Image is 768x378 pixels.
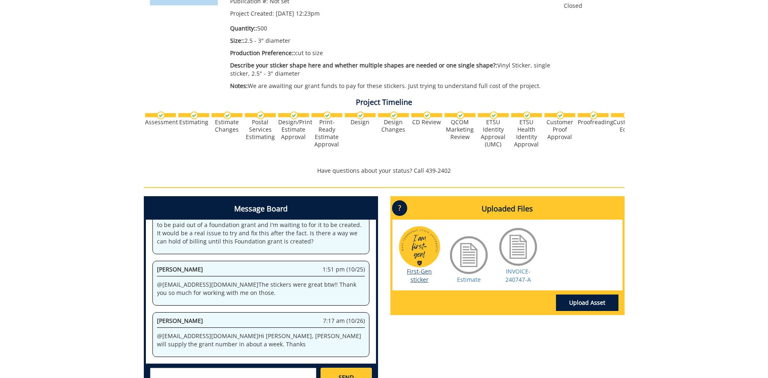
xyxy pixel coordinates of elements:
span: Size:: [230,37,244,44]
span: Describe your sticker shape here and whether multiple shapes are needed or one single shape?: [230,61,497,69]
h4: Message Board [146,198,376,220]
div: Customer Edits [611,118,642,133]
img: checkmark [523,111,531,119]
img: checkmark [457,111,464,119]
a: Upload Asset [556,295,618,311]
img: checkmark [623,111,631,119]
p: 500 [230,24,552,32]
span: Quantity:: [230,24,257,32]
img: checkmark [357,111,364,119]
img: checkmark [556,111,564,119]
img: checkmark [224,111,231,119]
div: Design [345,118,376,126]
div: Design/Print Estimate Approval [278,118,309,141]
a: Estimate [457,276,481,283]
div: ETSU Identity Approval (UMC) [478,118,509,148]
p: 2.5 - 3" diameter [230,37,552,45]
div: CD Review [411,118,442,126]
img: checkmark [323,111,331,119]
p: @ [EMAIL_ADDRESS][DOMAIN_NAME] Hi [PERSON_NAME], [PERSON_NAME] will supply the grant number in ab... [157,332,365,348]
div: Design Changes [378,118,409,133]
p: Have questions about your status? Call 439-2402 [144,167,625,175]
img: checkmark [290,111,298,119]
img: checkmark [423,111,431,119]
img: checkmark [490,111,498,119]
span: Project Created: [230,9,274,17]
div: Print-Ready Estimate Approval [311,118,342,148]
p: ? [392,200,407,216]
a: INVOICE-240747-A [505,267,531,283]
div: Postal Services Estimating [245,118,276,141]
img: checkmark [190,111,198,119]
h4: Uploaded Files [392,198,623,220]
span: 7:17 am (10/26) [323,317,365,325]
img: checkmark [257,111,265,119]
div: Estimating [178,118,209,126]
span: 1:51 pm (10/25) [323,265,365,274]
div: Assessment [145,118,176,126]
a: First-Gen sticker [407,267,432,283]
img: checkmark [590,111,597,119]
div: Proofreading [578,118,609,126]
div: Customer Proof Approval [544,118,575,141]
span: [PERSON_NAME] [157,317,203,325]
span: Notes: [230,82,248,90]
img: checkmark [157,111,165,119]
div: Estimate Changes [212,118,242,133]
span: [DATE] 12:23pm [276,9,320,17]
p: @ [EMAIL_ADDRESS][DOMAIN_NAME] Hi [PERSON_NAME], the stickers need to be paid out of a foundation... [157,213,365,246]
h4: Project Timeline [144,98,625,107]
span: [PERSON_NAME] [157,265,203,273]
img: checkmark [390,111,398,119]
p: @ [EMAIL_ADDRESS][DOMAIN_NAME] The stickers were great btw!! Thank you so much for working with m... [157,281,365,297]
p: cut to size [230,49,552,57]
span: Production Preference:: [230,49,295,57]
div: QCOM Marketing Review [445,118,475,141]
div: ETSU Health Identity Approval [511,118,542,148]
p: We are awaiting our grant funds to pay for these stickers. Just trying to understand full cost of... [230,82,552,90]
p: Vinyl Sticker, single sticker, 2.5" - 3" diameter [230,61,552,78]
